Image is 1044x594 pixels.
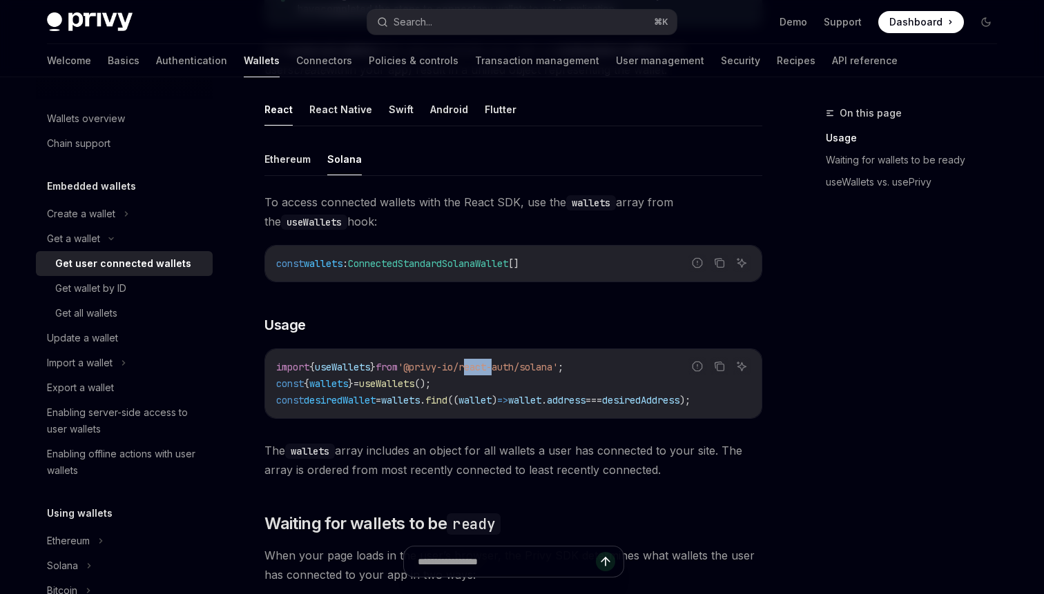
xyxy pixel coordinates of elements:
[244,44,280,77] a: Wallets
[458,394,492,406] span: wallet
[304,257,342,270] span: wallets
[602,394,679,406] span: desiredAddress
[654,17,668,28] span: ⌘ K
[36,375,213,400] a: Export a wallet
[889,15,942,29] span: Dashboard
[370,361,376,373] span: }
[710,254,728,272] button: Copy the contents from the code block
[55,255,191,272] div: Get user connected wallets
[55,280,126,297] div: Get wallet by ID
[47,355,113,371] div: Import a wallet
[394,14,432,30] div: Search...
[558,361,563,373] span: ;
[497,394,508,406] span: =>
[309,361,315,373] span: {
[276,394,304,406] span: const
[285,444,335,459] code: wallets
[447,513,501,535] code: ready
[381,394,420,406] span: wallets
[264,93,293,126] button: React
[777,44,815,77] a: Recipes
[832,44,898,77] a: API reference
[36,276,213,301] a: Get wallet by ID
[264,192,762,231] span: To access connected wallets with the React SDK, use the array from the hook:
[47,330,118,346] div: Update a wallet
[36,251,213,276] a: Get user connected wallets
[47,206,115,222] div: Create a wallet
[276,257,304,270] span: const
[276,361,309,373] span: import
[975,11,997,33] button: Toggle dark mode
[688,357,706,375] button: Report incorrect code
[398,361,558,373] span: '@privy-io/react-auth/solana'
[566,195,616,210] code: wallets
[596,552,615,571] button: Send message
[826,127,1008,149] a: Usage
[430,93,468,126] button: Android
[47,12,133,32] img: dark logo
[315,361,370,373] span: useWallets
[616,44,704,77] a: User management
[733,254,751,272] button: Ask AI
[264,441,762,479] span: The array includes an object for all wallets a user has connected to your site. The array is orde...
[309,93,372,126] button: React Native
[878,11,964,33] a: Dashboard
[359,377,414,390] span: useWallets
[376,394,381,406] span: =
[447,394,458,406] span: ((
[485,93,516,126] button: Flutter
[36,301,213,326] a: Get all wallets
[586,394,602,406] span: ===
[369,44,458,77] a: Policies & controls
[276,377,304,390] span: const
[367,10,677,34] button: Search...⌘K
[47,110,125,127] div: Wallets overview
[342,257,348,270] span: :
[721,44,760,77] a: Security
[780,15,807,29] a: Demo
[55,305,117,321] div: Get all wallets
[36,131,213,156] a: Chain support
[425,394,447,406] span: find
[688,254,706,272] button: Report incorrect code
[840,105,902,121] span: On this page
[309,377,348,390] span: wallets
[327,143,362,175] button: Solana
[376,361,398,373] span: from
[508,394,541,406] span: wallet
[475,44,599,77] a: Transaction management
[36,400,213,442] a: Enabling server-side access to user wallets
[824,15,862,29] a: Support
[733,357,751,375] button: Ask AI
[414,377,431,390] span: ();
[47,178,136,195] h5: Embedded wallets
[47,446,204,479] div: Enabling offline actions with user wallets
[36,326,213,350] a: Update a wallet
[541,394,547,406] span: .
[348,377,354,390] span: }
[492,394,497,406] span: )
[679,394,690,406] span: );
[547,394,586,406] span: address
[47,505,113,522] h5: Using wallets
[264,513,501,535] span: Waiting for wallets to be
[108,44,139,77] a: Basics
[47,135,110,152] div: Chain support
[264,143,311,175] button: Ethereum
[826,171,1008,193] a: useWallets vs. usePrivy
[296,44,352,77] a: Connectors
[508,257,519,270] span: []
[354,377,359,390] span: =
[710,357,728,375] button: Copy the contents from the code block
[156,44,227,77] a: Authentication
[348,257,508,270] span: ConnectedStandardSolanaWallet
[47,557,78,574] div: Solana
[264,315,306,335] span: Usage
[304,394,376,406] span: desiredWallet
[36,106,213,131] a: Wallets overview
[389,93,414,126] button: Swift
[47,44,91,77] a: Welcome
[826,149,1008,171] a: Waiting for wallets to be ready
[281,215,347,230] code: useWallets
[304,377,309,390] span: {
